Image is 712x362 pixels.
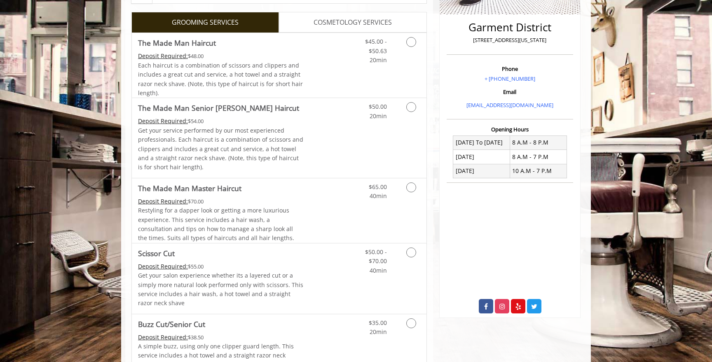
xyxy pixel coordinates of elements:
[510,164,567,178] td: 10 A.M - 7 P.M
[138,197,188,205] span: This service needs some Advance to be paid before we block your appointment
[453,135,510,149] td: [DATE] To [DATE]
[369,103,387,110] span: $50.00
[138,333,188,341] span: This service needs some Advance to be paid before we block your appointment
[138,318,205,330] b: Buzz Cut/Senior Cut
[447,126,573,132] h3: Opening Hours
[138,117,304,126] div: $54.00
[138,248,175,259] b: Scissor Cut
[453,164,510,178] td: [DATE]
[365,248,387,265] span: $50.00 - $70.00
[138,61,303,97] span: Each haircut is a combination of scissors and clippers and includes a great cut and service, a ho...
[138,51,304,61] div: $48.00
[369,319,387,327] span: $35.00
[466,101,553,109] a: [EMAIL_ADDRESS][DOMAIN_NAME]
[370,112,387,120] span: 20min
[138,333,304,342] div: $38.50
[138,262,188,270] span: This service needs some Advance to be paid before we block your appointment
[370,266,387,274] span: 40min
[449,21,571,33] h2: Garment District
[510,135,567,149] td: 8 A.M - 8 P.M
[138,37,216,49] b: The Made Man Haircut
[370,56,387,64] span: 20min
[138,52,188,60] span: This service needs some Advance to be paid before we block your appointment
[138,102,299,114] b: The Made Man Senior [PERSON_NAME] Haircut
[449,36,571,44] p: [STREET_ADDRESS][US_STATE]
[172,17,239,28] span: GROOMING SERVICES
[510,150,567,164] td: 8 A.M - 7 P.M
[138,271,304,308] p: Get your salon experience whether its a layered cut or a simply more natural look performed only ...
[365,37,387,54] span: $45.00 - $50.63
[138,262,304,271] div: $55.00
[138,197,304,206] div: $70.00
[449,66,571,72] h3: Phone
[138,206,294,242] span: Restyling for a dapper look or getting a more luxurious experience. This service includes a hair ...
[449,89,571,95] h3: Email
[138,117,188,125] span: This service needs some Advance to be paid before we block your appointment
[138,126,304,172] p: Get your service performed by our most experienced professionals. Each haircut is a combination o...
[314,17,392,28] span: COSMETOLOGY SERVICES
[485,75,535,82] a: + [PHONE_NUMBER]
[138,182,241,194] b: The Made Man Master Haircut
[369,183,387,191] span: $65.00
[370,328,387,336] span: 20min
[370,192,387,200] span: 40min
[453,150,510,164] td: [DATE]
